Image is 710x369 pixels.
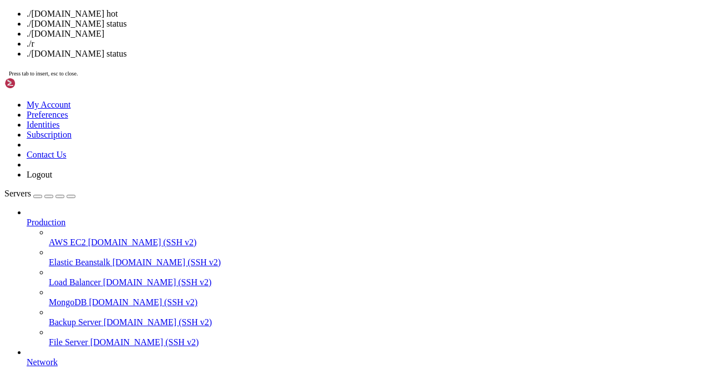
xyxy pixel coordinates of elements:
x-row: forceNewSession: False [4,210,565,215]
x-row: maxSessions: 4 [4,182,565,188]
li: ./[DOMAIN_NAME] status [27,19,706,29]
x-row: Step 104 - Attempting to click link 9... [4,38,565,43]
li: MongoDB [DOMAIN_NAME] (SSH v2) [49,287,706,307]
li: AWS EC2 [DOMAIN_NAME] (SSH v2) [49,228,706,247]
li: Elastic Beanstalk [DOMAIN_NAME] (SSH v2) [49,247,706,267]
x-row: user_input = input("\nShould we update our settings? (Default:<enter> / Yes = y): ").strip().lower() [4,299,565,304]
x-row: highestClaimOffset: 15 [4,204,565,210]
x-row: Initialising the HOT: Wallet Auto-claim Python Script - Good Luck! [4,143,565,149]
span: 99|HOT:Wbh | [4,65,38,71]
x-row: Step 104 - Found 9 matching link(s) by presence. [4,32,565,38]
x-row: Step 106 - Platform 'web' found in iframe URL and replaced with 'ios'. [4,60,565,65]
x-row: Running script: ./games/hot.py with arguments: [4,138,565,143]
x-row: CHROME DRIVER DETACHED: It is now safe to exit the script. [4,104,565,110]
x-row: Step 104 - Attempting to find game launch link... [4,43,565,49]
x-row: KeyboardInterrupt [4,304,565,310]
span: 99|HOT:Wbh | [4,43,38,49]
x-row: File "/usr/src/app/games/claimer.py", line 65, in __init__ [4,293,565,299]
x-row: debugIsOn: True [4,165,565,171]
x-row: [DATE] - 23:40 | Need to wait until [DATE] - 01:40 before the next claim attempt. Approximately 1... [4,110,565,115]
span: AWS EC2 [49,237,86,247]
x-row: lowestClaimOffset: 0 [4,199,565,204]
span: 99|HOT:Wbh | [4,38,38,43]
li: ./[DOMAIN_NAME] [27,29,706,39]
span: [DOMAIN_NAME] (SSH v2) [89,297,197,307]
li: ./[DOMAIN_NAME] status [27,49,706,59]
a: Logout [27,170,52,179]
span: [DOMAIN_NAME] (SSH v2) [104,317,212,327]
span: Production [27,218,65,227]
x-row: File "/usr/src/app/./games/hot.py", line 296, in main [4,271,565,276]
a: AWS EC2 [DOMAIN_NAME] (SSH v2) [49,237,706,247]
a: Servers [4,189,75,198]
x-row: proxyAddress: [URL][TECHNICAL_ID] [4,221,565,226]
x-row: requestUserAgent: False [4,226,565,232]
span: 95|HOT:Wbh | [4,4,38,10]
x-row: hideSensitiveInput: True [4,171,565,176]
li: ./r [27,39,706,49]
span: 99|HOT:Wbh | [4,54,38,60]
span: 99|HOT:Wbh | [4,49,38,54]
a: Identities [27,120,60,129]
x-row: CHROME DRIVER DETACHED: It is now safe to exit the script. [4,10,565,16]
a: Load Balancer [DOMAIN_NAME] (SSH v2) [49,277,706,287]
img: Shellngn [4,78,68,89]
span: Elastic Beanstalk [49,257,110,267]
x-row: claimer = HotClaimer() [4,276,565,282]
x-row: super().__init__() [4,287,565,293]
x-row: telegramVerboseLevel: 0 [4,193,565,199]
span: Network [27,357,58,367]
a: File Server [DOMAIN_NAME] (SSH v2) [49,337,706,347]
x-row: File "/usr/src/app/./games/hot.py", line 300, in <module> [4,260,565,265]
x-row: forceClaim: False [4,160,565,165]
a: Preferences [27,110,68,119]
x-row: [DATE] - 23:35 | Need to wait until [DATE] - 01:35 before the next claim attempt. Approximately 1... [4,16,565,21]
x-row: Error encountered: expected string or bytes-like object [4,93,565,99]
x-row: telegramBotToken: [4,232,565,237]
span: Backup Server [49,317,102,327]
x-row: enableCache: True [4,243,565,249]
x-row: File "/usr/src/app/./games/hot.py", line 51, in __init__ [4,282,565,287]
span: MongoDB [49,297,87,307]
x-row: telegramBotChatId: [4,237,565,243]
span: 99|HOT:Wbh | [4,60,38,65]
x-row: Step 106 - Attempting to replace platform in iframe URL if necessary... [4,54,565,60]
x-row: screenshotQRCode: True [4,176,565,182]
span: [DOMAIN_NAME] (SSH v2) [113,257,221,267]
span: Load Balancer [49,277,101,287]
span: 99|HOT:Wbh | [4,104,38,110]
span: Press tab to insert, esc to close. [9,70,78,77]
x-row: verboseLevel: 2 [4,188,565,193]
span: 99|HOT:Wbh | [4,93,38,99]
span: 99|HOT:Wbh | [4,88,38,93]
x-row: useProxy: False [4,215,565,221]
span: 99|HOT:Wbh | [4,71,38,77]
span: 99|HOT:Wbh | [4,99,38,104]
span: [DOMAIN_NAME] (SSH v2) [90,337,199,347]
a: Production [27,218,706,228]
div: (34, 56) [106,315,109,321]
span: 95|HOT:Wbh | [4,16,38,21]
span: File Server [49,337,88,347]
span: 99|HOT:Wbh | [4,77,38,82]
li: Load Balancer [DOMAIN_NAME] (SSH v2) [49,267,706,287]
span: Servers [4,189,31,198]
x-row: Step 105 - Attempting to click the 'Launch' button (probably not present)... [4,49,565,54]
span: 99|HOT:Wbh | [4,82,38,88]
span: 95|HOT:Wbh | [4,10,38,16]
a: Contact Us [27,150,67,159]
span: [DOMAIN_NAME] (SSH v2) [88,237,197,247]
a: MongoDB [DOMAIN_NAME] (SSH v2) [49,297,706,307]
a: My Account [27,100,71,109]
span: 99|HOT:Wbh | [4,110,38,115]
span: /root/.pm2/logs/HOT-Wbholu52-out.log last 15 lines: [4,27,146,32]
a: Network [27,357,706,367]
li: Backup Server [DOMAIN_NAME] (SSH v2) [49,307,706,327]
x-row: Step 111 - An error occurred: expected string or bytes-like object [4,88,565,93]
x-row: Step 108 - Preparatory steps complete, handing over to the main setup/claim function... [4,71,565,77]
x-row: main() [4,265,565,271]
a: Backup Server [DOMAIN_NAME] (SSH v2) [49,317,706,327]
span: 99|HOT:Wbh | [4,32,38,38]
li: File Server [DOMAIN_NAME] (SSH v2) [49,327,706,347]
x-row: ^C [4,121,565,127]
